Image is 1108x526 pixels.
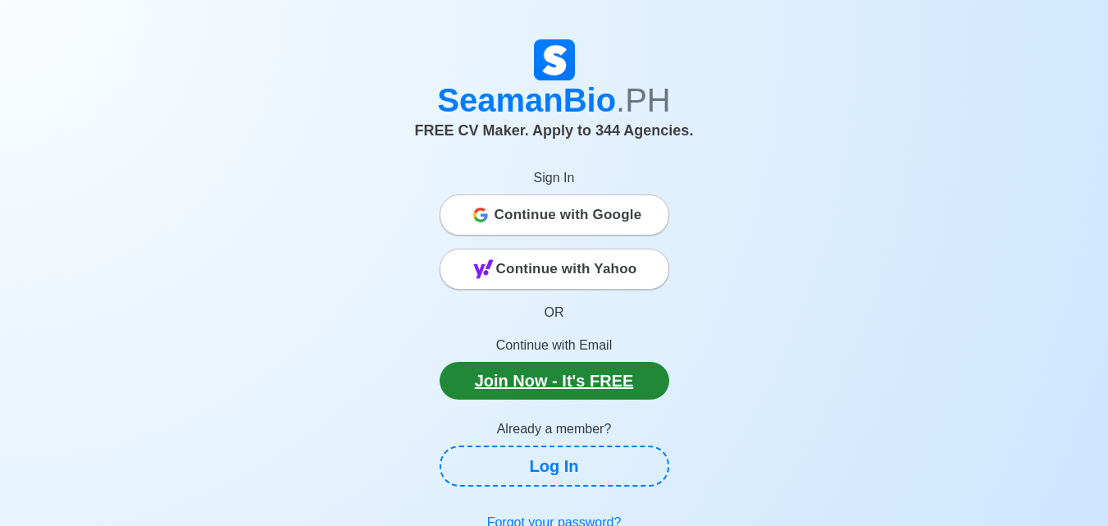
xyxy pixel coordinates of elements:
[616,82,671,118] span: .PH
[440,168,669,188] p: Sign In
[440,362,669,400] a: Join Now - It's FREE
[495,199,642,231] span: Continue with Google
[440,446,669,487] a: Log In
[496,253,637,286] span: Continue with Yahoo
[440,249,669,290] button: Continue with Yahoo
[534,39,575,80] img: Logo
[440,194,669,236] button: Continue with Google
[99,80,1010,120] h1: SeamanBio
[440,419,669,439] p: Already a member?
[415,122,694,139] span: FREE CV Maker. Apply to 344 Agencies.
[440,303,669,322] p: OR
[440,336,669,355] p: Continue with Email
